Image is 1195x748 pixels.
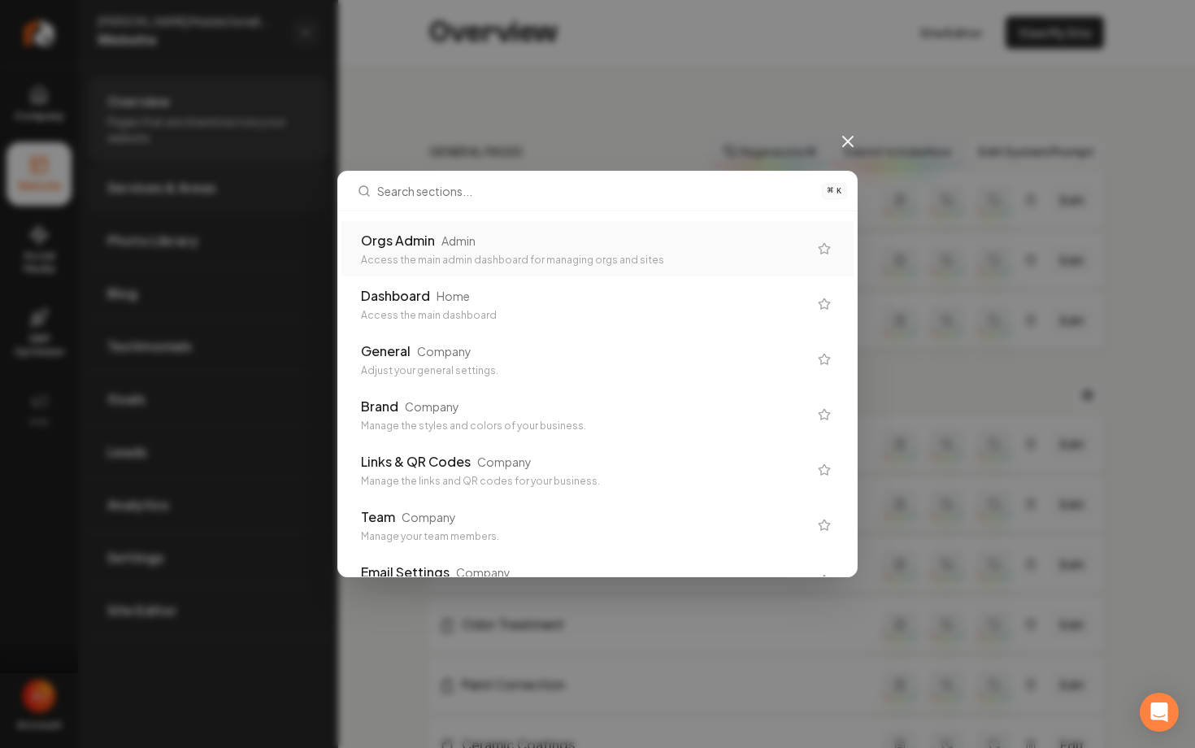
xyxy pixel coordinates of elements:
div: Team [361,507,395,527]
div: Company [402,509,456,525]
div: Access the main admin dashboard for managing orgs and sites [361,254,808,267]
div: Open Intercom Messenger [1140,693,1179,732]
div: Company [405,398,459,415]
div: Company [477,454,532,470]
div: Company [417,343,471,359]
div: Brand [361,397,398,416]
div: Company [456,564,511,581]
div: Search sections... [338,211,857,576]
div: Adjust your general settings. [361,364,808,377]
div: Links & QR Codes [361,452,471,472]
div: Manage your team members. [361,530,808,543]
div: Manage the links and QR codes for your business. [361,475,808,488]
input: Search sections... [377,172,812,211]
div: Orgs Admin [361,231,435,250]
div: Access the main dashboard [361,309,808,322]
div: Admin [441,233,476,249]
div: Email Settings [361,563,450,582]
div: Dashboard [361,286,430,306]
div: General [361,341,411,361]
div: Home [437,288,470,304]
div: Manage the styles and colors of your business. [361,420,808,433]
